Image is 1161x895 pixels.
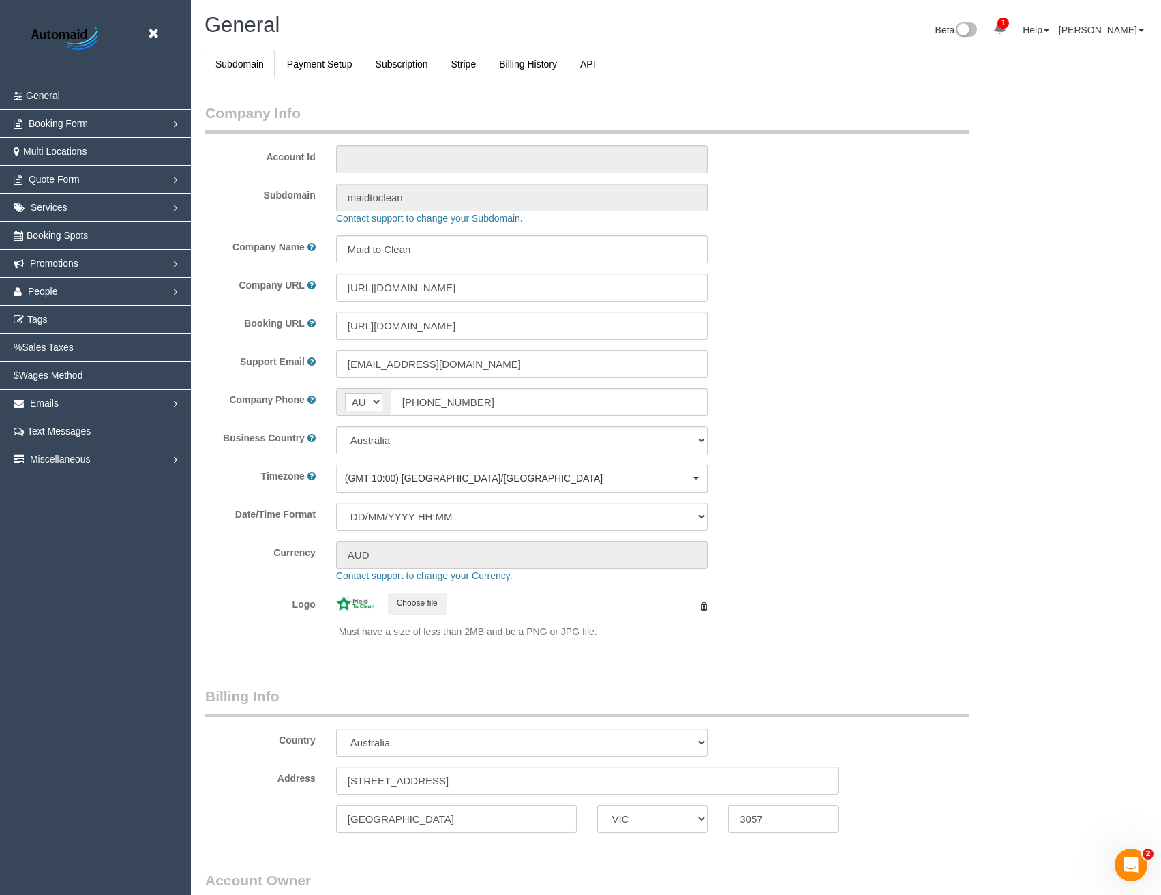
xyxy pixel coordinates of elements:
label: Logo [195,593,326,611]
label: Currency [195,541,326,559]
img: 367b4035868b057e955216826a9f17c862141b21.jpeg [336,596,374,611]
span: Miscellaneous [30,454,91,465]
input: City [336,805,577,833]
legend: Company Info [205,103,969,134]
input: Zip [728,805,839,833]
button: Choose file [388,593,447,614]
a: Beta [935,25,978,35]
a: 1 [986,14,1013,44]
span: 1 [997,18,1009,29]
label: Subdomain [195,184,326,202]
a: Subdomain [205,50,275,78]
span: Promotions [30,258,78,269]
label: Date/Time Format [195,503,326,521]
span: Booking Spots [27,230,88,241]
span: Emails [30,398,59,409]
a: Payment Setup [276,50,363,78]
label: Account Id [195,145,326,164]
span: (GMT 10:00) [GEOGRAPHIC_DATA]/[GEOGRAPHIC_DATA] [345,471,690,485]
label: Timezone [261,469,305,483]
iframe: Intercom live chat [1115,849,1147,881]
span: Quote Form [29,174,80,185]
input: Phone [391,388,708,416]
label: Country [279,733,316,747]
a: [PERSON_NAME] [1059,25,1144,35]
label: Support Email [240,355,305,368]
span: General [26,90,60,101]
legend: Billing Info [205,686,969,717]
label: Address [277,772,316,785]
label: Company Name [232,240,305,254]
p: Must have a size of less than 2MB and be a PNG or JPG file. [339,625,708,639]
img: Automaid Logo [24,24,109,55]
span: Multi Locations [23,146,87,157]
ol: Choose Timezone [336,465,708,493]
label: Business Country [223,431,305,445]
span: Wages Method [19,370,83,381]
a: Help [1023,25,1049,35]
a: Stripe [440,50,487,78]
a: Billing History [488,50,568,78]
div: Contact support to change your Currency. [326,569,1111,583]
label: Company Phone [229,393,304,407]
span: General [205,13,280,37]
a: API [569,50,607,78]
label: Company URL [239,278,304,292]
span: Services [31,202,67,213]
span: People [28,286,58,297]
div: Contact support to change your Subdomain. [326,211,1111,225]
button: (GMT 10:00) [GEOGRAPHIC_DATA]/[GEOGRAPHIC_DATA] [336,465,708,493]
span: Booking Form [29,118,88,129]
label: Booking URL [244,317,305,330]
span: Tags [27,314,48,325]
span: Text Messages [27,426,91,437]
img: New interface [954,22,977,40]
a: Subscription [365,50,439,78]
span: Sales Taxes [22,342,73,353]
span: 2 [1143,849,1154,860]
